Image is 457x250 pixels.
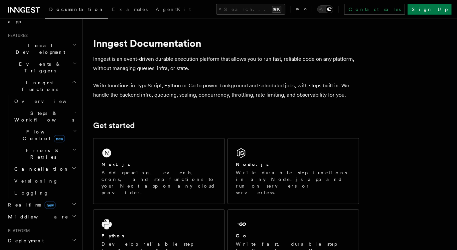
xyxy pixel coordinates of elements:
p: Add queueing, events, crons, and step functions to your Next app on any cloud provider. [101,169,217,196]
span: Errors & Retries [12,147,72,160]
h2: Go [236,232,248,239]
a: Sign Up [408,4,452,15]
span: AgentKit [156,7,191,12]
p: Write functions in TypeScript, Python or Go to power background and scheduled jobs, with steps bu... [93,81,359,100]
span: Steps & Workflows [12,110,74,123]
span: new [45,202,56,209]
button: Cancellation [12,163,78,175]
button: Local Development [5,40,78,58]
button: Steps & Workflows [12,107,78,126]
span: Overview [14,99,83,104]
button: Middleware [5,211,78,223]
a: Overview [12,95,78,107]
span: new [54,135,65,142]
span: Documentation [49,7,104,12]
a: Documentation [45,2,108,19]
button: Search...⌘K [216,4,285,15]
a: AgentKit [152,2,195,18]
h2: Python [101,232,126,239]
a: Get started [93,121,135,130]
button: Realtimenew [5,199,78,211]
a: Examples [108,2,152,18]
h2: Node.js [236,161,269,168]
span: Examples [112,7,148,12]
span: Events & Triggers [5,61,73,74]
kbd: ⌘K [272,6,281,13]
span: Middleware [5,213,69,220]
h1: Inngest Documentation [93,37,359,49]
span: Platform [5,228,30,233]
a: Logging [12,187,78,199]
h2: Next.js [101,161,130,168]
a: Versioning [12,175,78,187]
span: Local Development [5,42,73,55]
span: Deployment [5,237,44,244]
span: Logging [14,190,49,196]
div: Inngest Functions [5,95,78,199]
a: Node.jsWrite durable step functions in any Node.js app and run on servers or serverless. [228,138,359,204]
button: Flow Controlnew [12,126,78,144]
p: Inngest is an event-driven durable execution platform that allows you to run fast, reliable code ... [93,54,359,73]
button: Events & Triggers [5,58,78,77]
a: Contact sales [344,4,405,15]
button: Inngest Functions [5,77,78,95]
button: Toggle dark mode [317,5,333,13]
span: Cancellation [12,166,69,172]
span: Inngest Functions [5,79,72,93]
span: Features [5,33,28,38]
button: Deployment [5,235,78,247]
span: Versioning [14,178,58,184]
p: Write durable step functions in any Node.js app and run on servers or serverless. [236,169,351,196]
button: Errors & Retries [12,144,78,163]
a: Next.jsAdd queueing, events, crons, and step functions to your Next app on any cloud provider. [93,138,225,204]
span: Flow Control [12,128,73,142]
span: Realtime [5,202,56,208]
